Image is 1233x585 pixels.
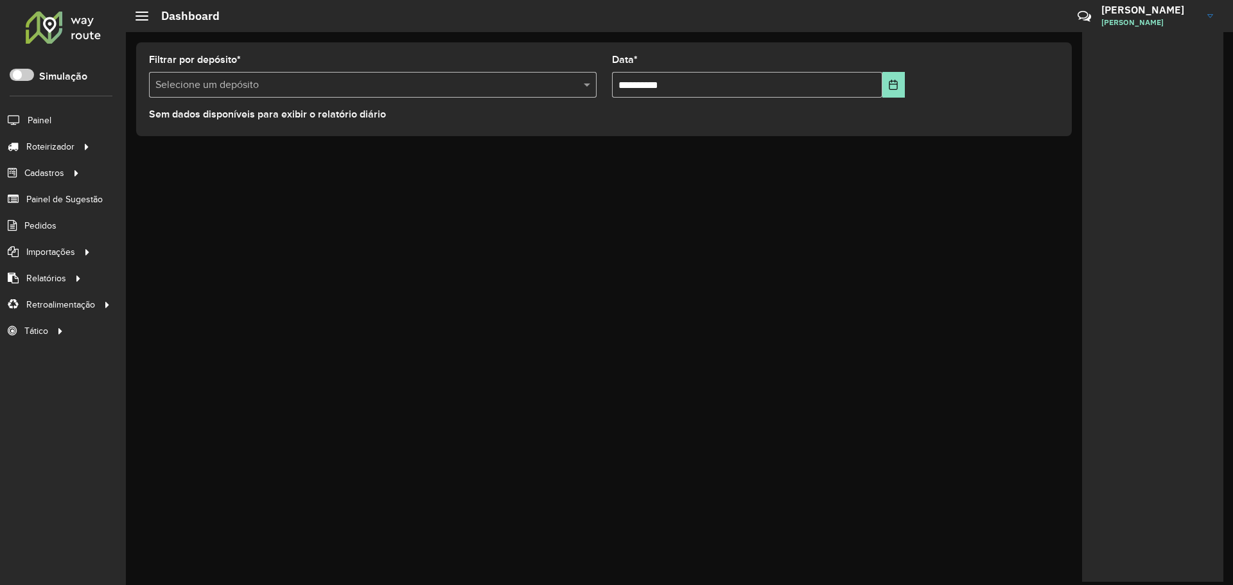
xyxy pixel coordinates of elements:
label: Sem dados disponíveis para exibir o relatório diário [149,107,386,122]
a: Contato Rápido [1071,3,1098,30]
span: Relatórios [26,272,66,285]
label: Filtrar por depósito [149,52,241,67]
label: Data [612,52,638,67]
h3: [PERSON_NAME] [1101,4,1198,16]
button: Choose Date [882,72,905,98]
span: [PERSON_NAME] [1101,17,1198,28]
span: Roteirizador [26,140,74,153]
span: Painel de Sugestão [26,193,103,206]
span: Importações [26,245,75,259]
label: Simulação [39,69,87,84]
span: Tático [24,324,48,338]
span: Painel [28,114,51,127]
span: Pedidos [24,219,57,232]
span: Cadastros [24,166,64,180]
span: Retroalimentação [26,298,95,311]
h2: Dashboard [148,9,220,23]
